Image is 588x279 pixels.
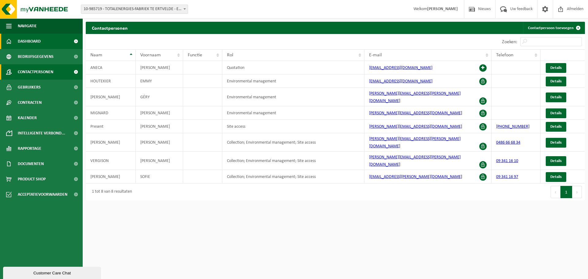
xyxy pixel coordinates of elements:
a: [EMAIL_ADDRESS][PERSON_NAME][DOMAIN_NAME] [369,175,462,179]
a: Details [546,156,566,166]
span: Details [550,95,562,99]
span: Details [550,125,562,129]
td: [PERSON_NAME] [136,106,183,120]
a: [PHONE_NUMBER] [496,124,530,129]
td: MIGNARD [86,106,136,120]
span: Details [550,66,562,70]
span: Details [550,79,562,83]
label: Zoeken: [502,40,517,44]
a: [PERSON_NAME][EMAIL_ADDRESS][PERSON_NAME][DOMAIN_NAME] [369,155,461,167]
a: [PERSON_NAME][EMAIL_ADDRESS][DOMAIN_NAME] [369,111,462,115]
a: Details [546,122,566,132]
a: Details [546,172,566,182]
span: E-mail [369,53,382,58]
a: Contactpersoon toevoegen [523,22,584,34]
a: Details [546,138,566,148]
span: Functie [188,53,202,58]
td: [PERSON_NAME] [86,133,136,152]
button: Next [572,186,582,198]
span: Details [550,175,562,179]
a: Details [546,108,566,118]
iframe: chat widget [3,266,102,279]
td: Collection; Environmental management; Site access [222,152,365,170]
span: Details [550,111,562,115]
td: HOUTEKIER [86,74,136,88]
td: Site access [222,120,365,133]
span: Rapportage [18,141,41,156]
td: Environmental management [222,74,365,88]
td: ANECA [86,61,136,74]
span: Details [550,141,562,145]
span: Contactpersonen [18,64,53,80]
span: Contracten [18,95,42,110]
td: [PERSON_NAME] [136,61,183,74]
button: Previous [551,186,560,198]
span: Product Shop [18,172,46,187]
a: [PERSON_NAME][EMAIL_ADDRESS][DOMAIN_NAME] [369,124,462,129]
td: Environmental management [222,106,365,120]
span: 10-985719 - TOTALENERGIES-FABRIEK TE ERTVELDE - ERTVELDE [81,5,188,14]
td: Collection; Environmental management; Site access [222,133,365,152]
td: EMMY [136,74,183,88]
span: Rol [227,53,233,58]
strong: [PERSON_NAME] [427,7,458,11]
h2: Contactpersonen [86,22,134,34]
td: Present [86,120,136,133]
span: Kalender [18,110,37,126]
span: Bedrijfsgegevens [18,49,54,64]
span: Telefoon [496,53,513,58]
span: Intelligente verbond... [18,126,65,141]
span: Navigatie [18,18,37,34]
a: [EMAIL_ADDRESS][DOMAIN_NAME] [369,66,432,70]
a: Details [546,92,566,102]
a: Details [546,63,566,73]
a: [EMAIL_ADDRESS][DOMAIN_NAME] [369,79,432,84]
span: Details [550,159,562,163]
a: [PERSON_NAME][EMAIL_ADDRESS][PERSON_NAME][DOMAIN_NAME] [369,91,461,103]
td: [PERSON_NAME] [136,133,183,152]
a: 0486 66 68 34 [496,140,520,145]
span: Naam [90,53,102,58]
a: [PERSON_NAME][EMAIL_ADDRESS][PERSON_NAME][DOMAIN_NAME] [369,137,461,149]
td: SOFIE [136,170,183,183]
span: Dashboard [18,34,41,49]
span: Acceptatievoorwaarden [18,187,67,202]
span: 10-985719 - TOTALENERGIES-FABRIEK TE ERTVELDE - ERTVELDE [81,5,188,13]
td: Collection; Environmental management; Site access [222,170,365,183]
span: Documenten [18,156,44,172]
td: [PERSON_NAME] [136,120,183,133]
div: 1 tot 8 van 8 resultaten [89,187,132,198]
a: 09 341 16 10 [496,159,518,163]
td: GÉRY [136,88,183,106]
td: Quotation [222,61,365,74]
span: Gebruikers [18,80,41,95]
a: 09 341 16 97 [496,175,518,179]
td: [PERSON_NAME] [136,152,183,170]
td: [PERSON_NAME] [86,170,136,183]
td: [PERSON_NAME] [86,88,136,106]
a: Details [546,77,566,86]
td: Environmental management [222,88,365,106]
span: Voornaam [140,53,161,58]
td: VERGISON [86,152,136,170]
button: 1 [560,186,572,198]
